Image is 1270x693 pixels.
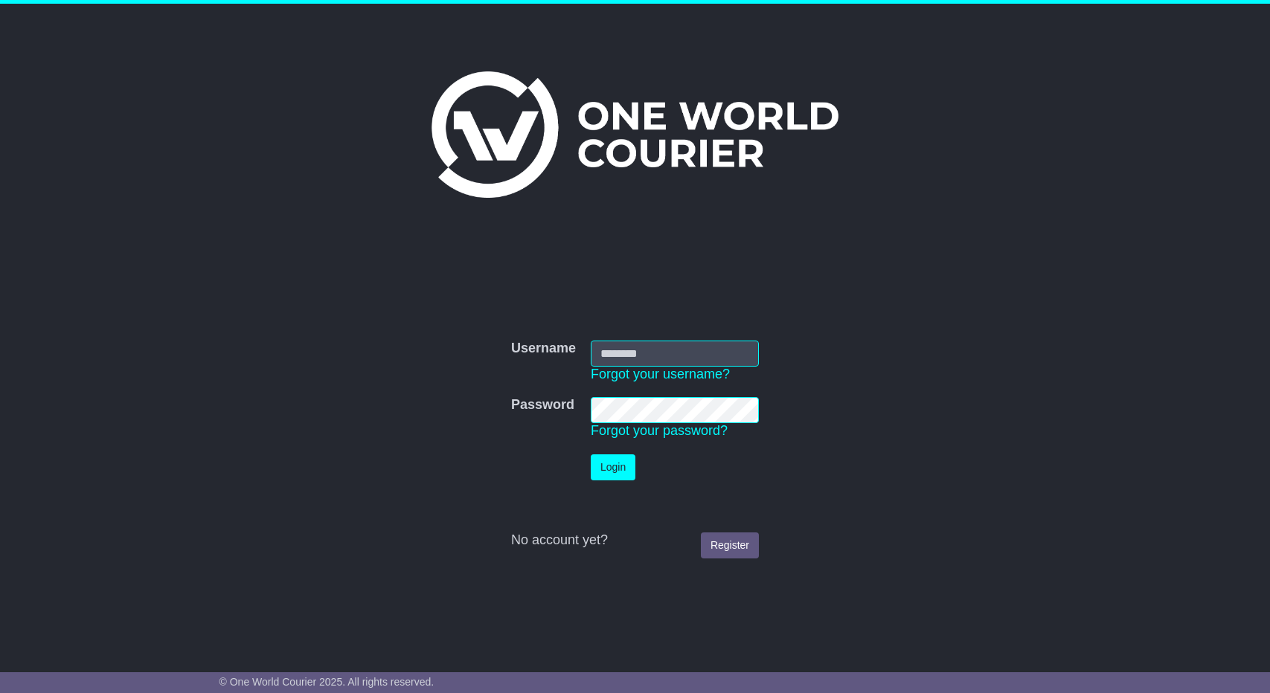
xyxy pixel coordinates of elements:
a: Register [701,532,759,558]
label: Username [511,341,576,357]
button: Login [591,454,635,480]
img: One World [432,71,838,198]
label: Password [511,397,574,413]
div: No account yet? [511,532,759,549]
a: Forgot your password? [591,423,728,438]
a: Forgot your username? [591,367,730,381]
span: © One World Courier 2025. All rights reserved. [219,676,434,688]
